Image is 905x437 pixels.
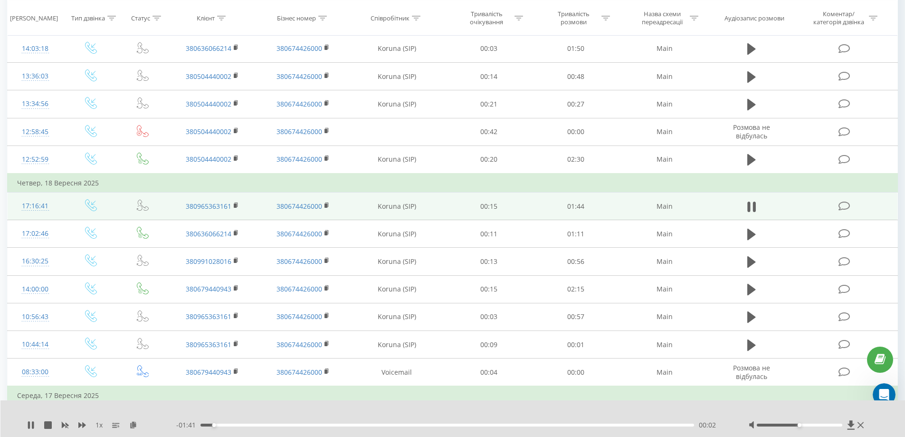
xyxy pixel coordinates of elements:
[446,90,533,118] td: 00:21
[276,312,322,321] a: 380674426000
[45,311,53,319] button: Завантажити вкладений файл
[533,359,619,387] td: 00:00
[17,67,54,86] div: 13:36:03
[533,118,619,146] td: 00:00
[446,35,533,62] td: 00:03
[186,127,231,136] a: 380504440002
[17,39,54,58] div: 14:03:18
[15,311,22,319] button: Вибір емодзі
[276,99,322,108] a: 380674426000
[186,155,231,164] a: 380504440002
[8,88,182,101] div: 22 вересня
[733,363,770,381] span: Розмова не відбулась
[8,386,898,405] td: Середа, 17 Вересня 2025
[619,118,709,146] td: Main
[95,420,103,430] span: 1 x
[6,6,24,24] button: go back
[637,10,687,26] div: Назва схеми переадресації
[15,165,148,184] div: Обов'язково звертайтеся, якщо виникнуть питання! 😉
[15,107,148,135] div: Вітаю! Підкажіть, будь ласка, чи у вас наразі будуть додаткові питання?
[699,420,716,430] span: 00:02
[8,101,156,140] div: Вітаю!Підкажіть, будь ласка, чи у вас наразі будуть додаткові питання?
[619,146,709,174] td: Main
[8,291,182,308] textarea: Повідомлення...
[446,118,533,146] td: 00:42
[167,6,184,23] div: Закрити
[186,72,231,81] a: 380504440002
[619,331,709,359] td: Main
[446,248,533,275] td: 00:13
[348,331,446,359] td: Koruna (SIP)
[548,10,599,26] div: Тривалість розмови
[276,257,322,266] a: 380674426000
[446,193,533,220] td: 00:15
[619,303,709,330] td: Main
[60,311,68,319] button: Start recording
[619,220,709,248] td: Main
[533,193,619,220] td: 01:44
[446,331,533,359] td: 00:09
[163,308,178,323] button: Надіслати повідомлення…
[533,63,619,90] td: 00:48
[533,331,619,359] td: 00:01
[276,202,322,211] a: 380674426000
[276,229,322,238] a: 380674426000
[724,14,784,22] div: Аудіозапис розмови
[348,146,446,174] td: Koruna (SIP)
[186,44,231,53] a: 380636066214
[17,197,54,215] div: 17:16:41
[42,14,103,75] img: Daria Oliinyk
[533,220,619,248] td: 01:11
[186,284,231,293] a: 380679440943
[186,229,231,238] a: 380636066214
[533,303,619,330] td: 00:57
[131,14,150,22] div: Статус
[446,303,533,330] td: 00:03
[348,220,446,248] td: Koruna (SIP)
[619,63,709,90] td: Main
[149,6,167,24] button: Головна
[619,248,709,275] td: Main
[276,127,322,136] a: 380674426000
[348,90,446,118] td: Koruna (SIP)
[811,10,867,26] div: Коментар/категорія дзвінка
[348,359,446,387] td: Voicemail
[533,35,619,62] td: 01:50
[71,14,105,22] div: Тип дзвінка
[8,101,182,141] div: Volodymyr каже…
[348,248,446,275] td: Koruna (SIP)
[186,312,231,321] a: 380965363161
[186,340,231,349] a: 380965363161
[276,368,322,377] a: 380674426000
[15,147,148,165] div: Поки не отримали додаткових питань
[619,193,709,220] td: Main
[17,335,54,354] div: 10:44:14
[8,141,156,336] div: Поки не отримали додаткових питаньОбов'язково звертайтеся, якщо виникнуть питання! 😉
[10,14,58,22] div: [PERSON_NAME]
[533,275,619,303] td: 02:15
[619,275,709,303] td: Main
[348,63,446,90] td: Koruna (SIP)
[533,90,619,118] td: 00:27
[17,363,54,381] div: 08:33:00
[619,90,709,118] td: Main
[212,423,216,427] div: Accessibility label
[17,150,54,169] div: 12:52:59
[619,35,709,62] td: Main
[46,4,57,11] h1: Fin
[533,248,619,275] td: 00:56
[186,202,231,211] a: 380965363161
[276,155,322,164] a: 380674426000
[17,308,54,326] div: 10:56:43
[446,220,533,248] td: 00:11
[276,44,322,53] a: 380674426000
[17,123,54,141] div: 12:58:45
[197,14,215,22] div: Клієнт
[446,63,533,90] td: 00:14
[186,99,231,108] a: 380504440002
[619,359,709,387] td: Main
[798,423,801,427] div: Accessibility label
[186,257,231,266] a: 380991028016
[446,359,533,387] td: 00:04
[461,10,512,26] div: Тривалість очікування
